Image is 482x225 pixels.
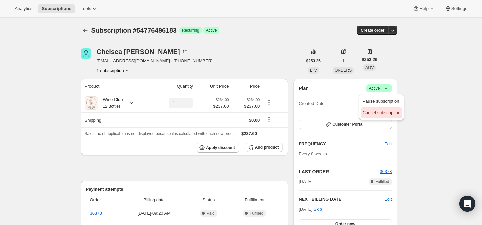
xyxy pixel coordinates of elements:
a: 36378 [380,169,392,174]
button: Skip [310,204,326,215]
span: $253.26 [306,58,321,64]
span: Edit [384,141,392,147]
span: Fulfillment [230,197,279,203]
span: AOV [365,65,374,70]
span: | [381,86,382,91]
th: Shipping [81,112,150,127]
button: 36378 [380,168,392,175]
small: $264.00 [247,98,260,102]
h2: NEXT BILLING DATE [299,196,384,203]
img: product img [85,96,98,110]
span: ORDERS [335,68,352,73]
button: Analytics [11,4,36,13]
button: Help [409,4,439,13]
button: Create order [357,26,388,35]
button: Product actions [97,67,131,74]
div: Chelsea [PERSON_NAME] [97,48,188,55]
span: $237.60 [241,131,257,136]
span: Paid [207,211,215,216]
th: Product [81,79,150,94]
h2: FREQUENCY [299,141,384,147]
div: Wine Club [98,96,123,110]
span: Tools [81,6,91,11]
button: 1 [338,56,348,66]
span: Pause subscription [363,99,399,104]
span: $253.26 [362,56,377,63]
button: Apply discount [197,143,239,153]
span: Analytics [15,6,32,11]
th: Quantity [150,79,195,94]
th: Unit Price [195,79,231,94]
span: $0.00 [249,118,260,123]
span: Billing date [121,197,187,203]
span: $237.60 [233,103,260,110]
button: Tools [77,4,102,13]
h2: Payment attempts [86,186,283,193]
span: [DATE] [299,178,312,185]
span: Chelsea Miano [81,48,91,59]
h2: Plan [299,85,309,92]
th: Price [231,79,262,94]
small: $264.00 [216,98,229,102]
th: Order [86,193,120,207]
span: Apply discount [206,145,235,150]
button: $253.26 [302,56,325,66]
button: Shipping actions [264,116,274,123]
span: Recurring [182,28,199,33]
h2: LAST ORDER [299,168,380,175]
button: Product actions [264,99,274,106]
span: 1 [342,58,344,64]
span: Cancel subscription [363,110,400,115]
span: Add product [255,145,279,150]
div: Open Intercom Messenger [459,196,475,212]
span: Active [369,85,389,92]
span: [EMAIL_ADDRESS][DOMAIN_NAME] · [PHONE_NUMBER] [97,58,213,64]
span: Customer Portal [332,122,363,127]
span: Fulfilled [375,179,389,184]
button: Subscriptions [38,4,75,13]
button: Cancel subscription [361,107,402,118]
span: Every 8 weeks [299,151,327,156]
span: Create order [361,28,384,33]
button: Pause subscription [361,96,402,107]
span: [DATE] · [299,207,322,212]
button: Settings [441,4,471,13]
span: Skip [314,206,322,213]
a: 36378 [90,211,102,216]
span: $237.60 [213,103,229,110]
span: Subscription #54776496183 [91,27,177,34]
span: Subscriptions [42,6,71,11]
span: Created Date [299,100,324,107]
span: Active [206,28,217,33]
button: Add product [246,143,283,152]
span: LTV [310,68,317,73]
span: Settings [451,6,467,11]
span: [DATE] · 09:20 AM [121,210,187,217]
button: Subscriptions [81,26,90,35]
span: Help [419,6,428,11]
span: Sales tax (if applicable) is not displayed because it is calculated with each new order. [85,131,235,136]
span: Status [191,197,226,203]
button: Edit [384,196,392,203]
span: Fulfilled [250,211,263,216]
button: Edit [380,139,396,149]
small: 12 Bottles [103,104,121,109]
button: Customer Portal [299,120,392,129]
